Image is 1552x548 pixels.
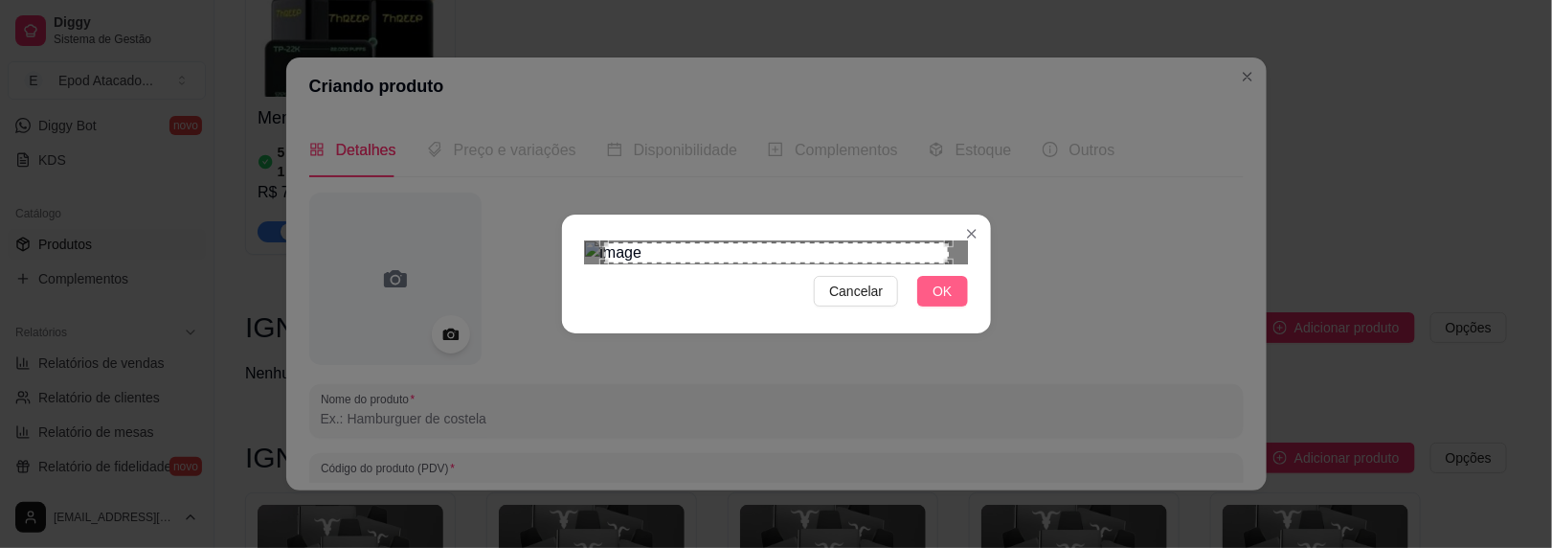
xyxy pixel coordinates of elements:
div: Use the arrow keys to move the crop selection area [604,242,949,263]
span: OK [933,281,952,302]
img: image [585,241,968,264]
button: Cancelar [814,276,898,307]
button: Close [956,218,987,249]
span: Cancelar [829,281,883,302]
button: OK [917,276,967,307]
